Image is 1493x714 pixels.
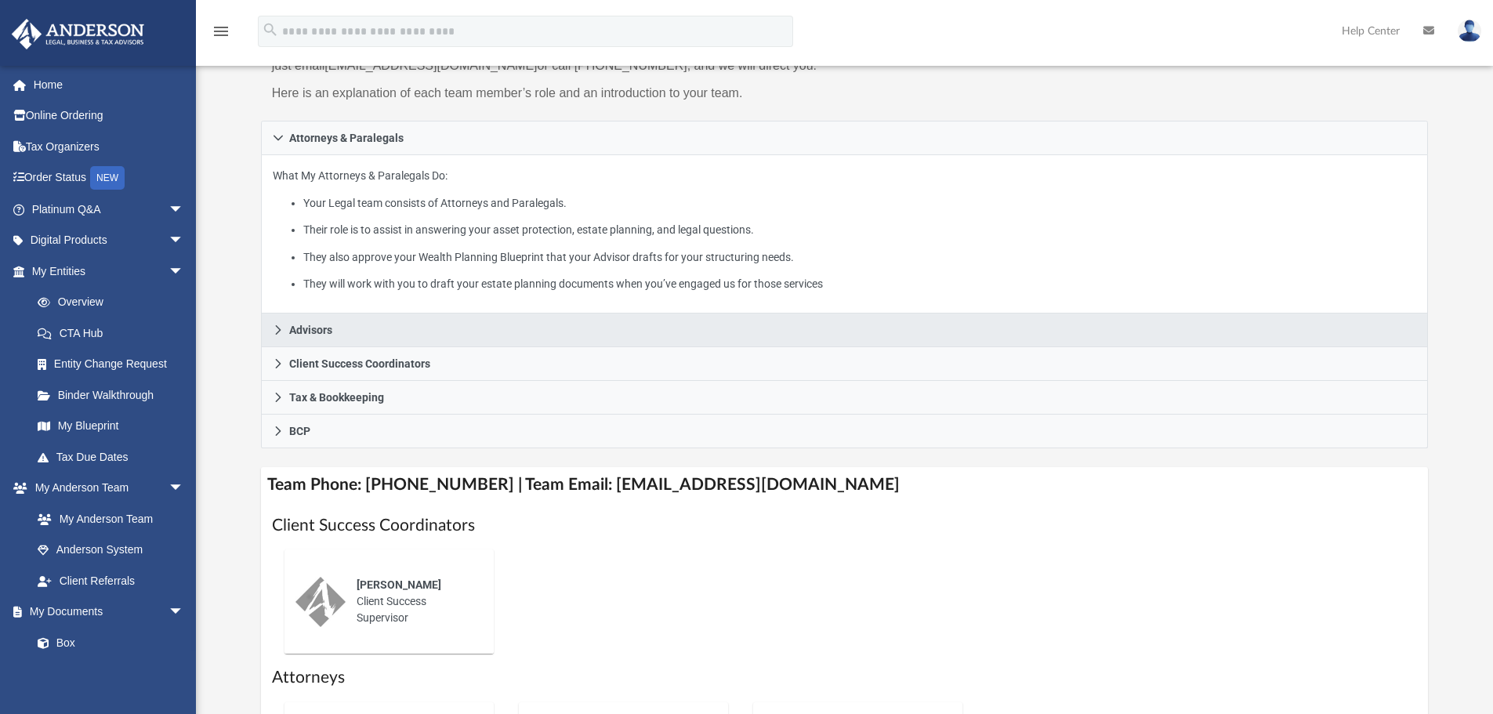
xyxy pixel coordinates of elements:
img: thumbnail [295,577,346,627]
a: My Anderson Teamarrow_drop_down [11,473,200,504]
li: Their role is to assist in answering your asset protection, estate planning, and legal questions. [303,220,1416,240]
img: Anderson Advisors Platinum Portal [7,19,149,49]
span: arrow_drop_down [169,596,200,629]
li: They also approve your Wealth Planning Blueprint that your Advisor drafts for your structuring ne... [303,248,1416,267]
span: Tax & Bookkeeping [289,392,384,403]
span: Advisors [289,324,332,335]
a: Digital Productsarrow_drop_down [11,225,208,256]
a: Overview [22,287,208,318]
li: Your Legal team consists of Attorneys and Paralegals. [303,194,1416,213]
i: search [262,21,279,38]
a: Online Ordering [11,100,208,132]
span: Client Success Coordinators [289,358,430,369]
a: [EMAIL_ADDRESS][DOMAIN_NAME] [324,59,537,72]
a: Entity Change Request [22,349,208,380]
a: Anderson System [22,535,200,566]
a: BCP [261,415,1429,448]
a: Home [11,69,208,100]
span: arrow_drop_down [169,194,200,226]
a: CTA Hub [22,317,208,349]
li: They will work with you to draft your estate planning documents when you’ve engaged us for those ... [303,274,1416,294]
a: Binder Walkthrough [22,379,208,411]
p: Here is an explanation of each team member’s role and an introduction to your team. [272,82,834,104]
a: Platinum Q&Aarrow_drop_down [11,194,208,225]
a: Order StatusNEW [11,162,208,194]
span: arrow_drop_down [169,225,200,257]
a: Box [22,627,192,658]
h4: Team Phone: [PHONE_NUMBER] | Team Email: [EMAIL_ADDRESS][DOMAIN_NAME] [261,467,1429,502]
span: Attorneys & Paralegals [289,132,404,143]
a: Client Referrals [22,565,200,596]
a: menu [212,30,230,41]
a: My Blueprint [22,411,200,442]
a: My Anderson Team [22,503,192,535]
h1: Attorneys [272,666,1418,689]
a: My Entitiesarrow_drop_down [11,256,208,287]
span: BCP [289,426,310,437]
div: Client Success Supervisor [346,566,483,637]
a: Tax Organizers [11,131,208,162]
span: arrow_drop_down [169,473,200,505]
div: NEW [90,166,125,190]
a: Attorneys & Paralegals [261,121,1429,155]
a: My Documentsarrow_drop_down [11,596,200,628]
a: Tax & Bookkeeping [261,381,1429,415]
span: [PERSON_NAME] [357,578,441,591]
a: Advisors [261,314,1429,347]
a: Tax Due Dates [22,441,208,473]
div: Attorneys & Paralegals [261,155,1429,314]
p: What My Attorneys & Paralegals Do: [273,166,1417,294]
a: Client Success Coordinators [261,347,1429,381]
span: arrow_drop_down [169,256,200,288]
a: Meeting Minutes [22,658,200,690]
i: menu [212,22,230,41]
img: User Pic [1458,20,1481,42]
h1: Client Success Coordinators [272,514,1418,537]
